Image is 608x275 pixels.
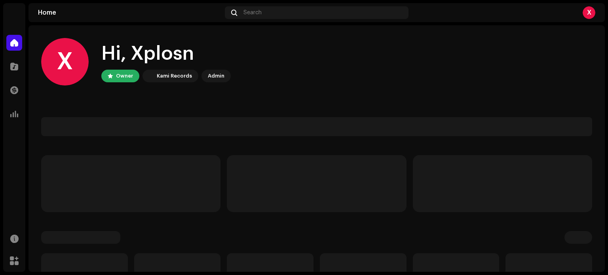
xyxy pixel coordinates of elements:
[101,41,231,66] div: Hi, Xplosn
[38,9,222,16] div: Home
[116,71,133,81] div: Owner
[208,71,224,81] div: Admin
[243,9,262,16] span: Search
[41,38,89,85] div: X
[144,71,154,81] img: 33004b37-325d-4a8b-b51f-c12e9b964943
[583,6,595,19] div: X
[157,71,192,81] div: Kami Records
